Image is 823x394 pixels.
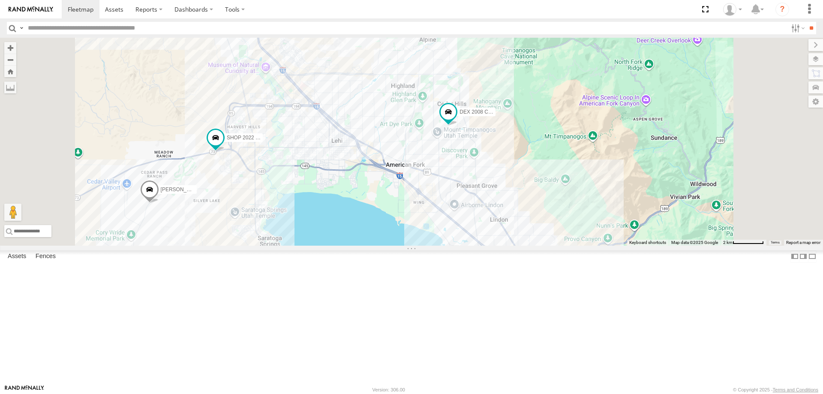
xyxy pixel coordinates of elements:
[9,6,53,12] img: rand-logo.svg
[3,250,30,262] label: Assets
[788,22,806,34] label: Search Filter Options
[161,186,232,192] span: [PERSON_NAME] 2014 Chevy
[227,135,267,141] span: SHOP 2022 F150
[4,204,21,221] button: Drag Pegman onto the map to open Street View
[771,241,780,244] a: Terms (opens in new tab)
[808,96,823,108] label: Map Settings
[460,109,499,115] span: DEX 2008 Chevy
[372,387,405,392] div: Version: 306.00
[671,240,718,245] span: Map data ©2025 Google
[4,42,16,54] button: Zoom in
[808,250,817,263] label: Hide Summary Table
[5,385,44,394] a: Visit our Website
[775,3,789,16] i: ?
[720,3,745,16] div: Allen Bauer
[629,240,666,246] button: Keyboard shortcuts
[18,22,25,34] label: Search Query
[4,54,16,66] button: Zoom out
[799,250,808,263] label: Dock Summary Table to the Right
[31,250,60,262] label: Fences
[4,81,16,93] label: Measure
[773,387,818,392] a: Terms and Conditions
[723,240,733,245] span: 2 km
[721,240,766,246] button: Map Scale: 2 km per 69 pixels
[786,240,820,245] a: Report a map error
[733,387,818,392] div: © Copyright 2025 -
[790,250,799,263] label: Dock Summary Table to the Left
[4,66,16,77] button: Zoom Home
